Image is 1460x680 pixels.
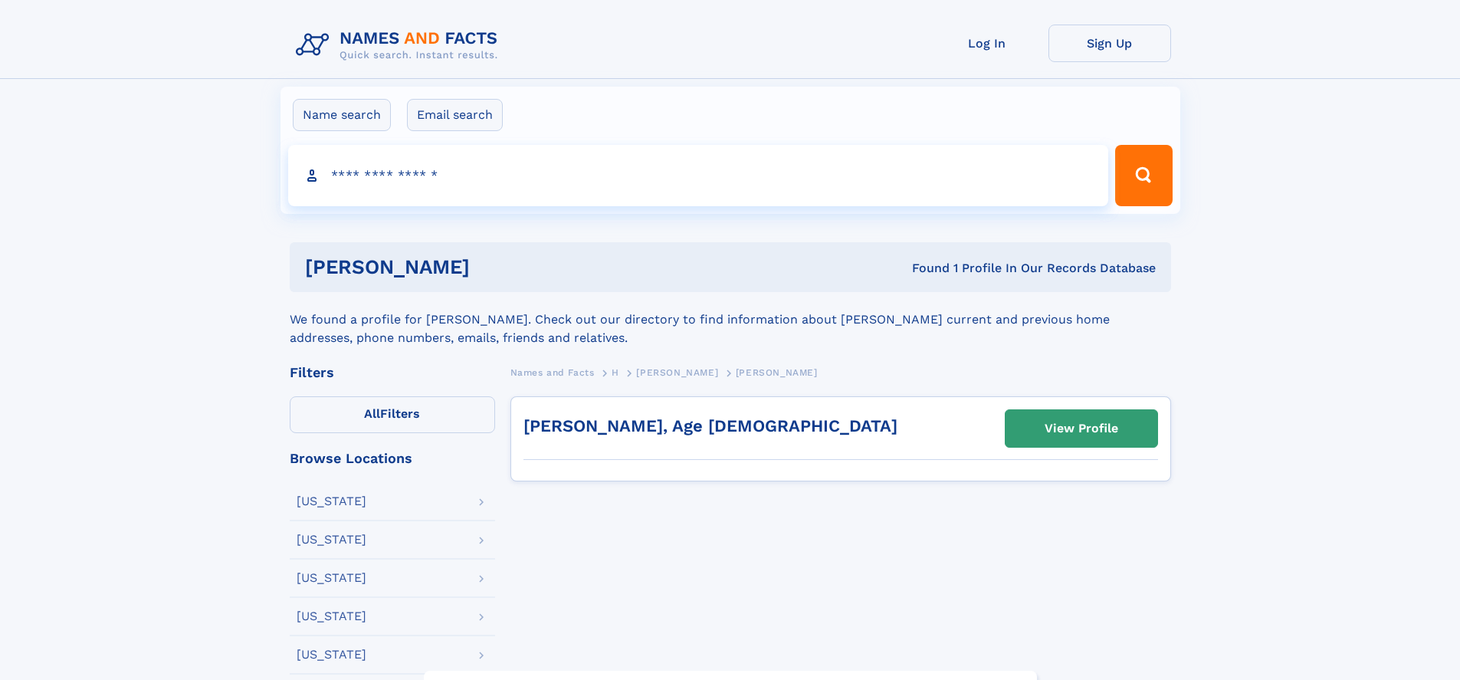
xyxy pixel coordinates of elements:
a: [PERSON_NAME] [636,363,718,382]
div: We found a profile for [PERSON_NAME]. Check out our directory to find information about [PERSON_N... [290,292,1171,347]
span: [PERSON_NAME] [636,367,718,378]
span: [PERSON_NAME] [736,367,818,378]
img: Logo Names and Facts [290,25,510,66]
label: Email search [407,99,503,131]
div: [US_STATE] [297,572,366,584]
a: Names and Facts [510,363,595,382]
div: [US_STATE] [297,610,366,623]
label: Name search [293,99,391,131]
button: Search Button [1115,145,1172,206]
h1: [PERSON_NAME] [305,258,691,277]
div: Found 1 Profile In Our Records Database [691,260,1156,277]
a: H [612,363,619,382]
a: View Profile [1006,410,1157,447]
div: Browse Locations [290,452,495,465]
div: View Profile [1045,411,1118,446]
div: [US_STATE] [297,534,366,546]
div: [US_STATE] [297,495,366,508]
label: Filters [290,396,495,433]
div: Filters [290,366,495,379]
input: search input [288,145,1109,206]
a: Log In [926,25,1048,62]
a: Sign Up [1048,25,1171,62]
span: H [612,367,619,378]
div: [US_STATE] [297,649,366,661]
span: All [364,406,380,421]
a: [PERSON_NAME], Age [DEMOGRAPHIC_DATA] [523,416,897,435]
